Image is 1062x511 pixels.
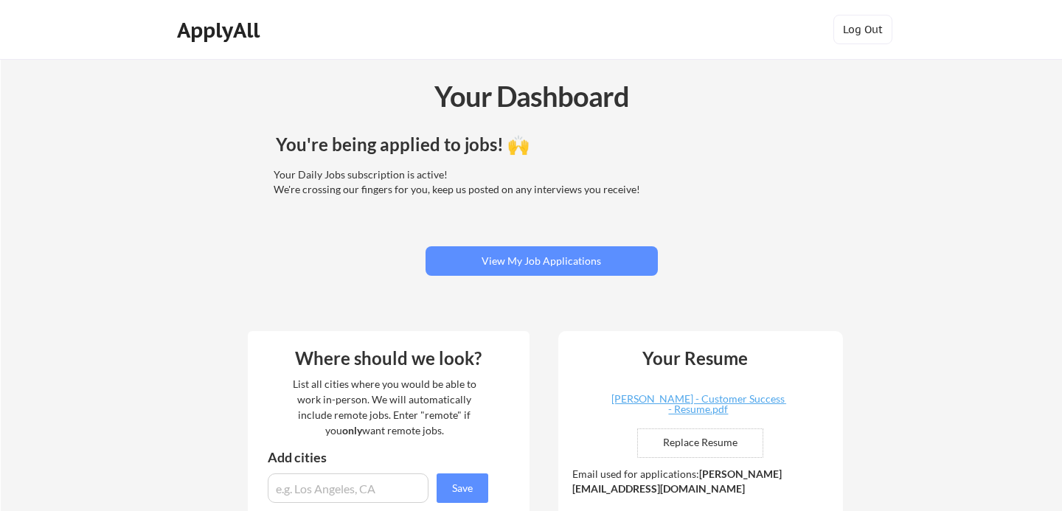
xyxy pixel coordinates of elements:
[611,394,786,414] div: [PERSON_NAME] - Customer Success - Resume.pdf
[611,394,786,417] a: [PERSON_NAME] - Customer Success - Resume.pdf
[268,473,428,503] input: e.g. Los Angeles, CA
[1,75,1062,117] div: Your Dashboard
[276,136,808,153] div: You're being applied to jobs! 🙌
[833,15,892,44] button: Log Out
[572,467,782,495] strong: [PERSON_NAME][EMAIL_ADDRESS][DOMAIN_NAME]
[342,424,362,437] strong: only
[274,167,805,196] div: Your Daily Jobs subscription is active! We're crossing our fingers for you, keep us posted on any...
[268,451,492,464] div: Add cities
[283,376,486,438] div: List all cities where you would be able to work in-person. We will automatically include remote j...
[426,246,658,276] button: View My Job Applications
[251,350,526,367] div: Where should we look?
[622,350,768,367] div: Your Resume
[437,473,488,503] button: Save
[177,18,264,43] div: ApplyAll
